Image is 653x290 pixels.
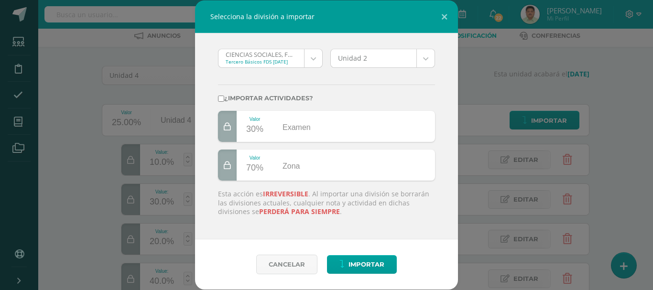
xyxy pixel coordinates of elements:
[338,49,409,67] span: Unidad 2
[246,117,263,122] div: Valor
[263,189,308,198] strong: irreversible
[218,190,435,216] p: Esta acción es . Al importar una división se borrarán las divisiones actuales, cualquier nota y a...
[259,207,340,216] strong: perderá para siempre
[246,161,263,176] div: 70%
[195,0,458,33] div: Selecciona la división a importar
[226,49,297,58] div: CIENCIAS SOCIALES, FORMACIÓN CIUDADANA E INTERCULTURALIDAD 'A'
[226,58,297,65] div: Tercero Básicos FDS [DATE]
[246,122,263,137] div: 30%
[327,255,397,274] button: Importar
[246,155,263,161] div: Valor
[256,255,317,274] button: Cancelar
[283,162,300,170] span: Zona
[331,49,435,67] a: Unidad 2
[348,256,384,273] span: Importar
[283,123,311,131] span: Examen
[218,95,435,102] label: ¿Importar actividades?
[431,0,458,33] button: Close (Esc)
[218,49,322,67] a: CIENCIAS SOCIALES, FORMACIÓN CIUDADANA E INTERCULTURALIDAD 'A'Tercero Básicos FDS [DATE]
[218,96,224,102] input: ¿Importar actividades?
